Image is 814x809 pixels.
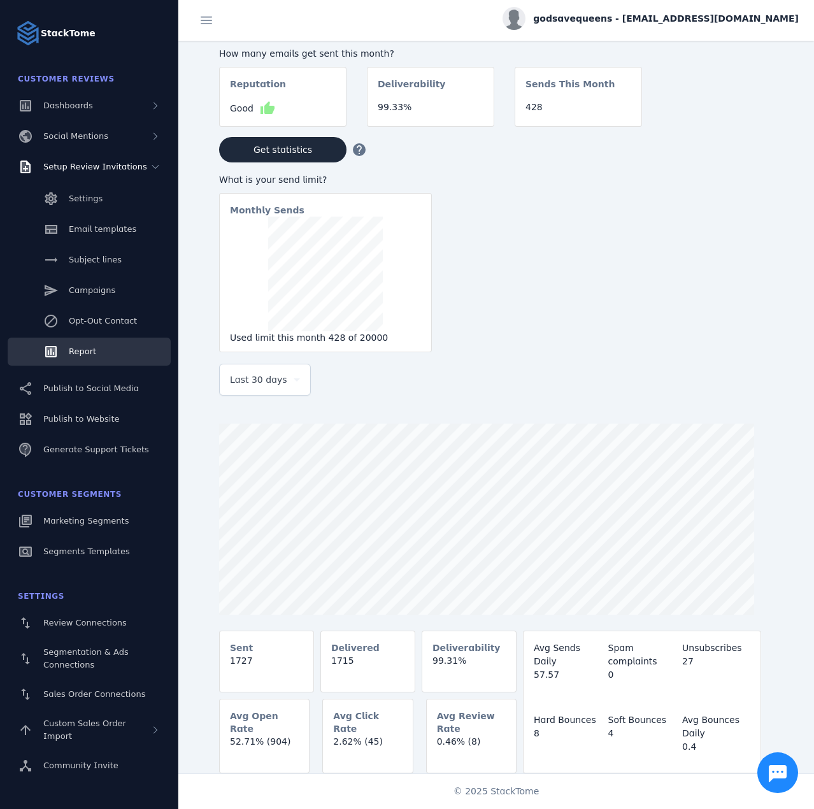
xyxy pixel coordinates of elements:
[230,372,287,387] span: Last 30 days
[69,347,96,356] span: Report
[8,507,171,535] a: Marketing Segments
[69,316,137,326] span: Opt-Out Contact
[608,641,676,668] div: Spam complaints
[331,641,380,654] mat-card-subtitle: Delivered
[8,680,171,708] a: Sales Order Connections
[43,761,118,770] span: Community Invite
[43,131,108,141] span: Social Mentions
[43,414,119,424] span: Publish to Website
[69,194,103,203] span: Settings
[253,145,312,154] span: Get statistics
[422,654,516,678] mat-card-content: 99.31%
[8,246,171,274] a: Subject lines
[608,668,676,682] div: 0
[43,618,127,627] span: Review Connections
[534,727,602,740] div: 8
[8,185,171,213] a: Settings
[8,752,171,780] a: Community Invite
[8,338,171,366] a: Report
[534,641,602,668] div: Avg Sends Daily
[378,78,446,101] mat-card-subtitle: Deliverability
[534,713,602,727] div: Hard Bounces
[43,383,139,393] span: Publish to Social Media
[8,215,171,243] a: Email templates
[219,137,346,162] button: Get statistics
[503,7,799,30] button: godsavequeens - [EMAIL_ADDRESS][DOMAIN_NAME]
[230,204,304,217] mat-card-subtitle: Monthly Sends
[230,710,299,735] mat-card-subtitle: Avg Open Rate
[378,101,483,114] div: 99.33%
[682,655,750,668] div: 27
[18,490,122,499] span: Customer Segments
[8,436,171,464] a: Generate Support Tickets
[453,785,539,798] span: © 2025 StackTome
[8,538,171,566] a: Segments Templates
[219,47,642,61] div: How many emails get sent this month?
[534,668,602,682] div: 57.57
[230,102,253,115] span: Good
[432,641,501,654] mat-card-subtitle: Deliverability
[321,654,415,678] mat-card-content: 1715
[682,641,750,655] div: Unsubscribes
[43,162,147,171] span: Setup Review Invitations
[503,7,525,30] img: profile.jpg
[608,727,676,740] div: 4
[219,173,432,187] div: What is your send limit?
[43,719,126,741] span: Custom Sales Order Import
[18,75,115,83] span: Customer Reviews
[43,547,130,556] span: Segments Templates
[43,101,93,110] span: Dashboards
[8,276,171,304] a: Campaigns
[230,78,286,101] mat-card-subtitle: Reputation
[333,710,402,735] mat-card-subtitle: Avg Click Rate
[69,224,136,234] span: Email templates
[8,375,171,403] a: Publish to Social Media
[8,609,171,637] a: Review Connections
[43,647,129,669] span: Segmentation & Ads Connections
[533,12,799,25] span: godsavequeens - [EMAIL_ADDRESS][DOMAIN_NAME]
[427,735,516,759] mat-card-content: 0.46% (8)
[8,405,171,433] a: Publish to Website
[43,516,129,526] span: Marketing Segments
[682,713,750,740] div: Avg Bounces Daily
[15,20,41,46] img: Logo image
[230,331,421,345] div: Used limit this month 428 of 20000
[41,27,96,40] strong: StackTome
[43,445,149,454] span: Generate Support Tickets
[220,654,313,678] mat-card-content: 1727
[8,307,171,335] a: Opt-Out Contact
[682,740,750,754] div: 0.4
[323,735,412,759] mat-card-content: 2.62% (45)
[437,710,506,735] mat-card-subtitle: Avg Review Rate
[525,78,615,101] mat-card-subtitle: Sends This Month
[8,640,171,678] a: Segmentation & Ads Connections
[608,713,676,727] div: Soft Bounces
[69,255,122,264] span: Subject lines
[230,641,253,654] mat-card-subtitle: Sent
[220,735,309,759] mat-card-content: 52.71% (904)
[260,101,275,116] mat-icon: thumb_up
[43,689,145,699] span: Sales Order Connections
[515,101,641,124] mat-card-content: 428
[69,285,115,295] span: Campaigns
[18,592,64,601] span: Settings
